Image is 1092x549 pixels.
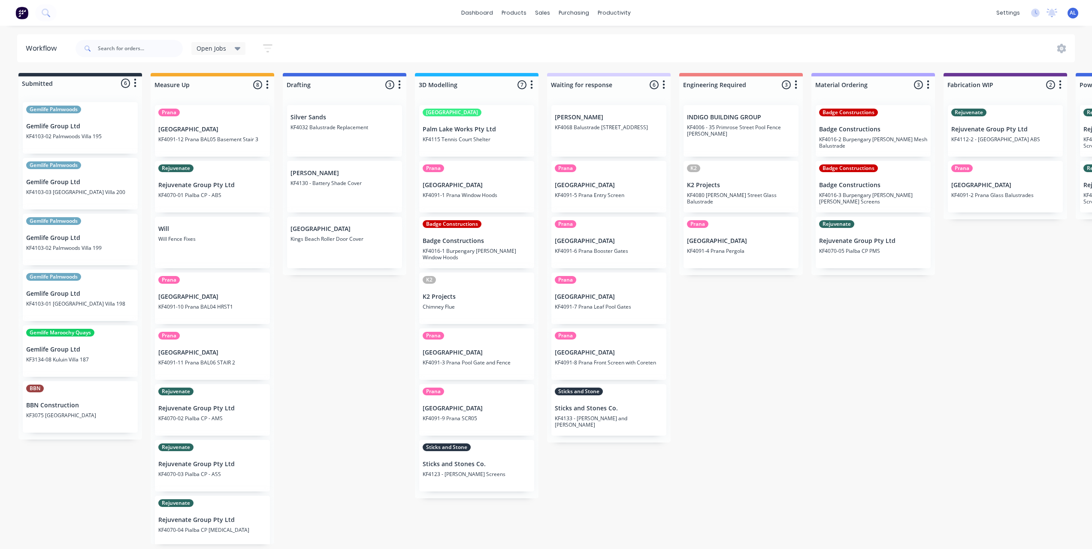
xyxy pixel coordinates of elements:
div: Prana [555,332,576,340]
div: RejuvenateRejuvenate Group Pty LtdKF4070-04 Pialba CP [MEDICAL_DATA] [155,496,270,547]
p: Sticks and Stones Co. [555,405,663,412]
p: KF4070-03 Pialba CP - ASS [158,471,266,477]
p: [GEOGRAPHIC_DATA] [423,349,531,356]
p: KF4016-2 Burpengary [PERSON_NAME] Mesh Balustrade [819,136,927,149]
p: KF4091-4 Prana Pergola [687,248,795,254]
a: dashboard [457,6,497,19]
div: [GEOGRAPHIC_DATA]Kings Beach Roller Door Cover [287,217,402,268]
p: KF4103-02 Palmwoods Villa 195 [26,133,134,140]
p: Rejuvenate Group Pty Ltd [158,405,266,412]
p: [GEOGRAPHIC_DATA] [158,126,266,133]
div: Sticks and StoneSticks and Stones Co.KF4133 - [PERSON_NAME] and [PERSON_NAME] [551,384,666,436]
div: Badge ConstructionsBadge ConstructionsKF4016-2 Burpengary [PERSON_NAME] Mesh Balustrade [816,105,931,157]
span: AL [1070,9,1076,17]
div: Prana [423,388,444,395]
p: Gemlife Group Ltd [26,179,134,186]
div: Prana [158,109,180,116]
div: K2 [423,276,436,284]
p: KF4068 Balustrade [STREET_ADDRESS] [555,124,663,130]
div: Sticks and StoneSticks and Stones Co.KF4123 - [PERSON_NAME] Screens [419,440,534,491]
p: KF4091-11 Prana BAL06 STAIR 2 [158,359,266,366]
div: RejuvenateRejuvenate Group Pty LtdKF4070-05 Pialba CP PMS [816,217,931,268]
div: Rejuvenate [158,164,194,172]
p: KF4091-6 Prana Booster Gates [555,248,663,254]
div: [GEOGRAPHIC_DATA]Palm Lake Works Pty LtdKF4115 Tennis Court Shelter [419,105,534,157]
div: Rejuvenate [158,443,194,451]
div: Prana[GEOGRAPHIC_DATA]KF4091-7 Prana Leaf Pool Gates [551,273,666,324]
p: KF4091-2 Prana Glass Balustrades [951,192,1059,198]
p: Badge Constructions [819,182,927,189]
p: Rejuvenate Group Pty Ltd [158,182,266,189]
div: Prana [555,220,576,228]
div: Gemlife Palmwoods [26,217,81,225]
p: [GEOGRAPHIC_DATA] [158,349,266,356]
div: [PERSON_NAME]KF4130 - Battery Shade Cover [287,161,402,212]
p: Gemlife Group Ltd [26,123,134,130]
div: Silver SandsKF4032 Balustrade Replacement [287,105,402,157]
div: Badge ConstructionsBadge ConstructionsKF4016-3 Burpengary [PERSON_NAME] [PERSON_NAME] Screens [816,161,931,212]
p: Silver Sands [290,114,399,121]
div: [PERSON_NAME]KF4068 Balustrade [STREET_ADDRESS] [551,105,666,157]
div: Prana[GEOGRAPHIC_DATA]KF4091-11 Prana BAL06 STAIR 2 [155,328,270,380]
p: KF4032 Balustrade Replacement [290,124,399,130]
p: KF4080 [PERSON_NAME] Street Glass Balustrade [687,192,795,205]
div: purchasing [554,6,593,19]
div: Badge Constructions [423,220,481,228]
div: K2 [687,164,700,172]
div: Badge Constructions [819,109,878,116]
p: KF4070-05 Pialba CP PMS [819,248,927,254]
p: KF4070-02 Pialba CP - AMS [158,415,266,422]
div: [GEOGRAPHIC_DATA] [423,109,481,116]
p: [GEOGRAPHIC_DATA] [290,225,399,233]
p: K2 Projects [687,182,795,189]
div: RejuvenateRejuvenate Group Pty LtdKF4070-02 Pialba CP - AMS [155,384,270,436]
div: Prana[GEOGRAPHIC_DATA]KF4091-3 Prana Pool Gate and Fence [419,328,534,380]
p: KF4112-2 - [GEOGRAPHIC_DATA] ABS [951,136,1059,143]
p: [GEOGRAPHIC_DATA] [555,293,663,300]
p: KF4016-1 Burpengary [PERSON_NAME] Window Hoods [423,248,531,261]
div: RejuvenateRejuvenate Group Pty LtdKF4112-2 - [GEOGRAPHIC_DATA] ABS [948,105,1063,157]
div: RejuvenateRejuvenate Group Pty LtdKF4070-03 Pialba CP - ASS [155,440,270,491]
div: Prana[GEOGRAPHIC_DATA]KF4091-6 Prana Booster Gates [551,217,666,268]
p: KF4133 - [PERSON_NAME] and [PERSON_NAME] [555,415,663,428]
div: Prana[GEOGRAPHIC_DATA]KF4091-12 Prana BAL05 Basement Stair 3 [155,105,270,157]
p: Gemlife Group Ltd [26,234,134,242]
p: Palm Lake Works Pty Ltd [423,126,531,133]
div: Prana[GEOGRAPHIC_DATA]KF4091-2 Prana Glass Balustrades [948,161,1063,212]
p: Badge Constructions [819,126,927,133]
p: Will [158,225,266,233]
div: Rejuvenate [158,499,194,507]
p: Will Fence Fixes [158,236,266,242]
p: KF3134-08 Kuluin Villa 187 [26,356,134,363]
div: Gemlife PalmwoodsGemlife Group LtdKF4103-02 Palmwoods Villa 199 [23,214,138,265]
div: RejuvenateRejuvenate Group Pty LtdKF4070-01 Pialba CP - ABS [155,161,270,212]
p: KF4091-8 Prana Front Screen with Coreten [555,359,663,366]
div: products [497,6,531,19]
div: Prana[GEOGRAPHIC_DATA]KF4091-10 Prana BAL04 HRST1 [155,273,270,324]
div: Gemlife Maroochy QuaysGemlife Group LtdKF3134-08 Kuluin Villa 187 [23,325,138,377]
div: Gemlife Palmwoods [26,161,81,169]
p: [GEOGRAPHIC_DATA] [423,182,531,189]
div: Gemlife Palmwoods [26,273,81,281]
div: sales [531,6,554,19]
div: Gemlife PalmwoodsGemlife Group LtdKF4103-02 Palmwoods Villa 195 [23,102,138,154]
p: K2 Projects [423,293,531,300]
div: Prana [158,332,180,340]
p: KF4091-5 Prana Entry Screen [555,192,663,198]
div: Rejuvenate [819,220,854,228]
p: KF4091-1 Prana Window Hoods [423,192,531,198]
p: [GEOGRAPHIC_DATA] [158,293,266,300]
p: KF4103-03 [GEOGRAPHIC_DATA] Villa 200 [26,189,134,195]
div: K2K2 ProjectsKF4080 [PERSON_NAME] Street Glass Balustrade [684,161,799,212]
p: Sticks and Stones Co. [423,461,531,468]
div: Workflow [26,43,61,54]
p: KF3075 [GEOGRAPHIC_DATA] [26,412,134,419]
div: Prana [687,220,708,228]
div: Gemlife PalmwoodsGemlife Group LtdKF4103-01 [GEOGRAPHIC_DATA] Villa 198 [23,270,138,321]
p: Gemlife Group Ltd [26,346,134,353]
p: KF4091-12 Prana BAL05 Basement Stair 3 [158,136,266,143]
div: WillWill Fence Fixes [155,217,270,268]
p: KF4070-04 Pialba CP [MEDICAL_DATA] [158,527,266,533]
div: BBN [26,385,44,392]
p: KF4091-9 Prana SCR05 [423,415,531,422]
